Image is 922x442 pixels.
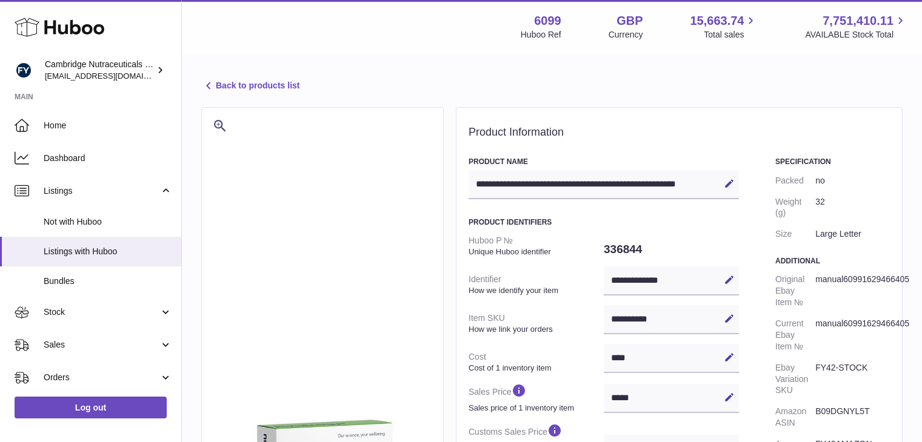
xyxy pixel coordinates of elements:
dt: Size [775,223,815,245]
a: 15,663.74 Total sales [690,13,758,41]
div: Cambridge Nutraceuticals Ltd [45,59,154,82]
span: [EMAIL_ADDRESS][DOMAIN_NAME] [45,71,178,81]
img: internalAdmin-6099@internal.huboo.com [15,61,33,79]
span: Listings [44,185,159,197]
span: AVAILABLE Stock Total [805,29,907,41]
dt: Sales Price [469,378,604,418]
span: Sales [44,339,159,351]
strong: Sales price of 1 inventory item [469,403,601,414]
span: 15,663.74 [690,13,744,29]
h2: Product Information [469,126,890,139]
dt: Original Ebay Item № [775,269,815,313]
dt: Huboo P № [469,230,604,262]
dd: Large Letter [815,223,890,245]
dd: FY42-STOCK [815,357,890,401]
div: Currency [609,29,643,41]
span: Listings with Huboo [44,246,172,257]
strong: How we identify your item [469,285,601,296]
span: Orders [44,372,159,383]
strong: 6099 [534,13,561,29]
dd: 32 [815,191,890,224]
dt: Amazon ASIN [775,401,815,434]
span: Not with Huboo [44,216,172,228]
dd: manual60991629466405 [815,313,890,357]
dd: 336844 [604,237,739,262]
dt: Packed [775,170,815,191]
dt: Item SKU [469,308,604,339]
span: Total sales [704,29,758,41]
div: Huboo Ref [521,29,561,41]
span: Stock [44,306,159,318]
strong: GBP [616,13,643,29]
span: Bundles [44,275,172,287]
dt: Current Ebay Item № [775,313,815,357]
span: Home [44,120,172,131]
h3: Specification [775,157,890,167]
dt: Identifier [469,269,604,300]
dt: Weight (g) [775,191,815,224]
a: 7,751,410.11 AVAILABLE Stock Total [805,13,907,41]
h3: Additional [775,256,890,266]
strong: Cost of 1 inventory item [469,363,601,374]
dd: B09DGNYL5T [815,401,890,434]
strong: How we link your orders [469,324,601,335]
dd: manual60991629466405 [815,269,890,313]
h3: Product Identifiers [469,217,739,227]
a: Log out [15,397,167,418]
dt: Cost [469,346,604,378]
span: Dashboard [44,153,172,164]
strong: Unique Huboo identifier [469,246,601,257]
dd: no [815,170,890,191]
a: Back to products list [201,79,299,93]
h3: Product Name [469,157,739,167]
span: 7,751,410.11 [823,13,894,29]
dt: Ebay Variation SKU [775,357,815,401]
